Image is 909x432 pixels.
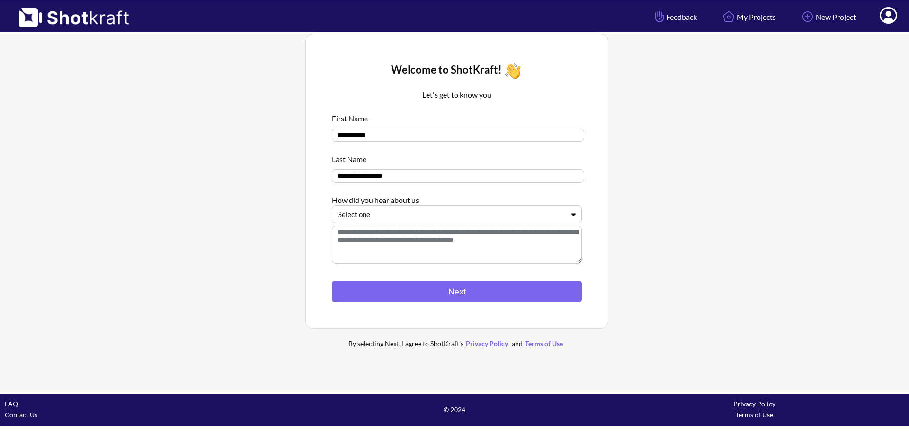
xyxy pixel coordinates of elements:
[304,404,604,415] span: © 2024
[653,9,666,25] img: Hand Icon
[332,108,582,124] div: First Name
[502,60,523,82] img: Wave Icon
[713,4,783,29] a: My Projects
[332,60,582,82] div: Welcome to ShotKraft!
[653,11,697,22] span: Feedback
[5,400,18,408] a: FAQ
[332,190,582,205] div: How did you hear about us
[793,4,863,29] a: New Project
[463,340,510,348] a: Privacy Policy
[332,89,582,101] p: Let's get to know you
[523,340,565,348] a: Terms of Use
[721,9,737,25] img: Home Icon
[800,9,816,25] img: Add Icon
[329,338,585,349] div: By selecting Next, I agree to ShotKraft's and
[605,398,904,409] div: Privacy Policy
[332,149,582,165] div: Last Name
[605,409,904,420] div: Terms of Use
[5,411,37,419] a: Contact Us
[332,281,582,302] button: Next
